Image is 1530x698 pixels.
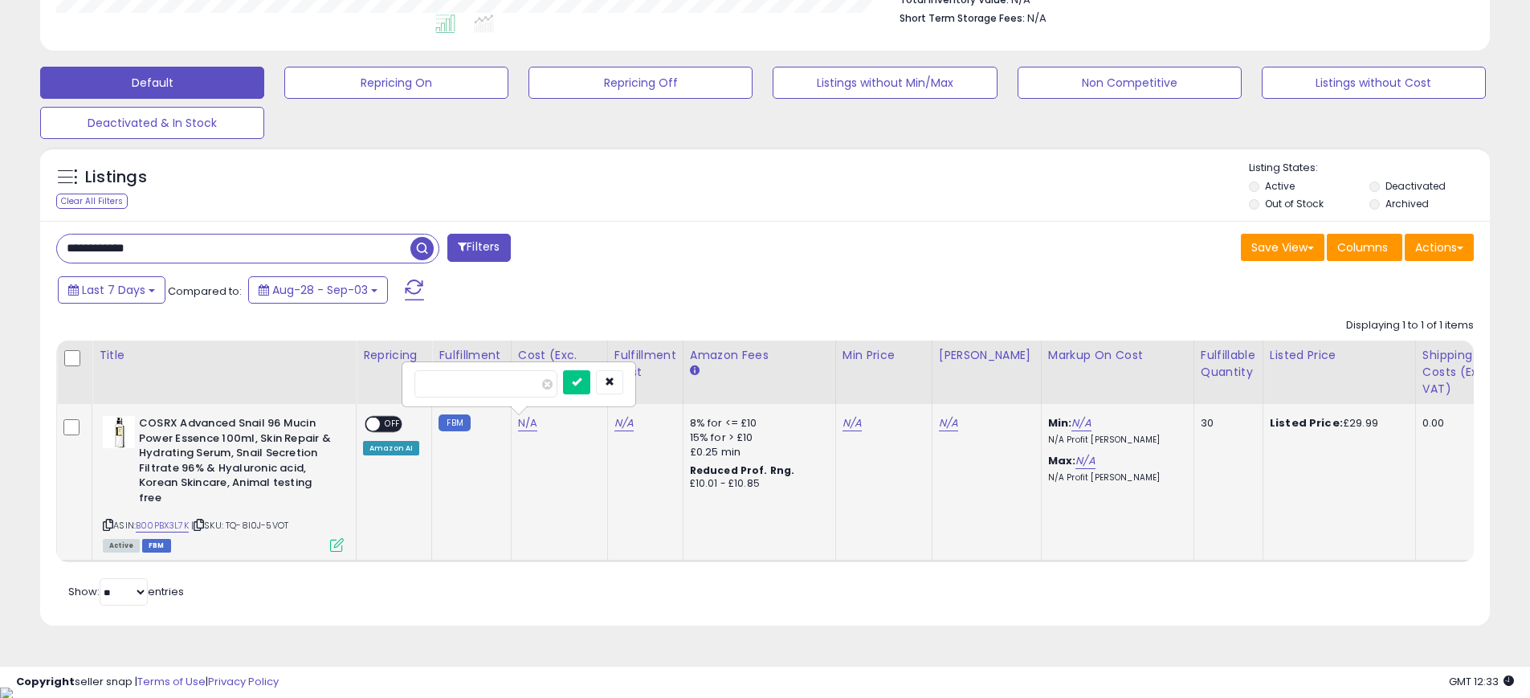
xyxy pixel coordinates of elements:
[439,414,470,431] small: FBM
[900,11,1025,25] b: Short Term Storage Fees:
[1346,318,1474,333] div: Displaying 1 to 1 of 1 items
[690,445,823,459] div: £0.25 min
[82,282,145,298] span: Last 7 Days
[1449,674,1514,689] span: 2025-09-11 12:33 GMT
[142,539,171,553] span: FBM
[191,519,288,532] span: | SKU: TQ-8I0J-5VOT
[1385,179,1446,193] label: Deactivated
[40,107,264,139] button: Deactivated & In Stock
[137,674,206,689] a: Terms of Use
[1048,472,1181,484] p: N/A Profit [PERSON_NAME]
[843,347,925,364] div: Min Price
[939,415,958,431] a: N/A
[1270,416,1403,431] div: £29.99
[248,276,388,304] button: Aug-28 - Sep-03
[136,519,189,533] a: B00PBX3L7K
[1201,347,1256,381] div: Fulfillable Quantity
[1265,197,1324,210] label: Out of Stock
[56,194,128,209] div: Clear All Filters
[1327,234,1402,261] button: Columns
[843,415,862,431] a: N/A
[1041,341,1193,404] th: The percentage added to the cost of goods (COGS) that forms the calculator for Min & Max prices.
[1071,415,1091,431] a: N/A
[1262,67,1486,99] button: Listings without Cost
[1048,347,1187,364] div: Markup on Cost
[690,431,823,445] div: 15% for > £10
[447,234,510,262] button: Filters
[690,477,823,491] div: £10.01 - £10.85
[1018,67,1242,99] button: Non Competitive
[1201,416,1251,431] div: 30
[1337,239,1388,255] span: Columns
[103,416,135,448] img: 31OiAm-FA8L._SL40_.jpg
[1270,415,1343,431] b: Listed Price:
[528,67,753,99] button: Repricing Off
[1385,197,1429,210] label: Archived
[1422,347,1505,398] div: Shipping Costs (Exc. VAT)
[1027,10,1047,26] span: N/A
[690,416,823,431] div: 8% for <= £10
[1265,179,1295,193] label: Active
[939,347,1034,364] div: [PERSON_NAME]
[85,166,147,189] h5: Listings
[1048,453,1076,468] b: Max:
[1422,416,1499,431] div: 0.00
[40,67,264,99] button: Default
[363,347,425,364] div: Repricing
[1048,435,1181,446] p: N/A Profit [PERSON_NAME]
[773,67,997,99] button: Listings without Min/Max
[1048,415,1072,431] b: Min:
[139,416,334,509] b: COSRX Advanced Snail 96 Mucin Power Essence 100ml, Skin Repair & Hydrating Serum, Snail Secretion...
[690,463,795,477] b: Reduced Prof. Rng.
[690,364,700,378] small: Amazon Fees.
[518,415,537,431] a: N/A
[208,674,279,689] a: Privacy Policy
[1249,161,1490,176] p: Listing States:
[614,347,676,381] div: Fulfillment Cost
[614,415,634,431] a: N/A
[439,347,504,364] div: Fulfillment
[16,675,279,690] div: seller snap | |
[363,441,419,455] div: Amazon AI
[103,416,344,550] div: ASIN:
[690,347,829,364] div: Amazon Fees
[58,276,165,304] button: Last 7 Days
[380,418,406,431] span: OFF
[1075,453,1095,469] a: N/A
[99,347,349,364] div: Title
[284,67,508,99] button: Repricing On
[1241,234,1324,261] button: Save View
[16,674,75,689] strong: Copyright
[1405,234,1474,261] button: Actions
[103,539,140,553] span: All listings currently available for purchase on Amazon
[1270,347,1409,364] div: Listed Price
[68,584,184,599] span: Show: entries
[168,284,242,299] span: Compared to:
[518,347,601,381] div: Cost (Exc. VAT)
[272,282,368,298] span: Aug-28 - Sep-03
